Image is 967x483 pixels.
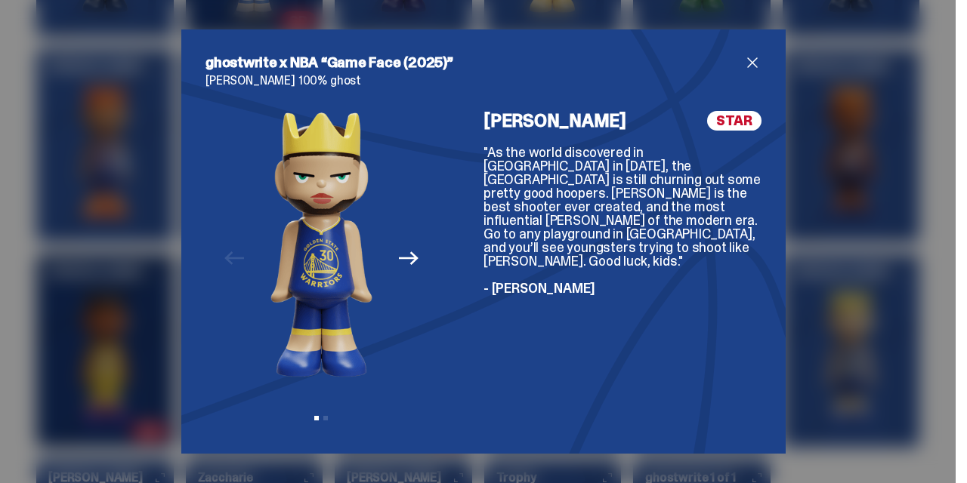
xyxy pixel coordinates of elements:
[707,111,762,131] span: STAR
[323,416,328,420] button: View slide 2
[743,54,762,72] button: close
[205,75,762,87] p: [PERSON_NAME] 100% ghost
[205,54,743,72] h2: ghostwrite x NBA “Game Face (2025)”
[314,416,319,420] button: View slide 1
[483,279,595,297] span: - [PERSON_NAME]
[483,146,762,295] div: "As the world discovered in [GEOGRAPHIC_DATA] in [DATE], the [GEOGRAPHIC_DATA] is still churning ...
[392,241,425,275] button: Next
[270,111,372,377] img: NBA%20Game%20Face%20-%20Website%20Archive.274.png
[483,112,626,130] h4: [PERSON_NAME]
